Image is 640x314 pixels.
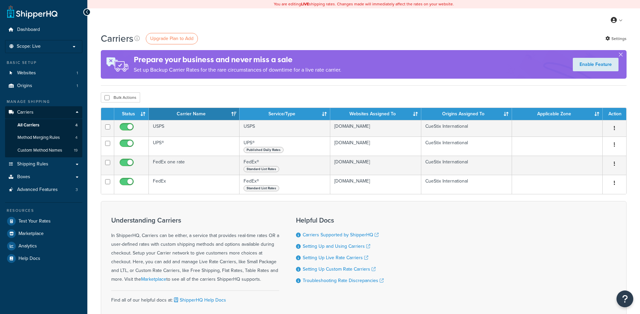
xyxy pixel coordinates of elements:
a: Custom Method Names 19 [5,144,82,157]
div: Basic Setup [5,60,82,66]
a: Analytics [5,240,82,252]
span: Marketplace [18,231,44,237]
span: Shipping Rules [17,161,48,167]
td: USPS [240,120,330,136]
td: CueStix International [421,136,512,156]
a: All Carriers 4 [5,119,82,131]
span: Advanced Features [17,187,58,193]
span: 19 [74,148,78,153]
div: Resources [5,208,82,213]
h3: Helpful Docs [296,217,384,224]
a: Settings [605,34,627,43]
td: CueStix International [421,156,512,175]
a: Troubleshooting Rate Discrepancies [303,277,384,284]
span: Custom Method Names [17,148,62,153]
th: Action [603,108,626,120]
td: UPS® [149,136,240,156]
a: Test Your Rates [5,215,82,227]
a: Upgrade Plan to Add [146,33,198,44]
span: Test Your Rates [18,219,51,224]
td: FedEx [149,175,240,194]
img: ad-rules-rateshop-fe6ec290ccb7230408bd80ed9643f0289d75e0ffd9eb532fc0e269fcd187b520.png [101,50,134,79]
a: Setting Up Live Rate Carriers [303,254,368,261]
th: Websites Assigned To: activate to sort column ascending [330,108,421,120]
h4: Prepare your business and never miss a sale [134,54,341,65]
h1: Carriers [101,32,133,45]
a: Dashboard [5,24,82,36]
a: Websites 1 [5,67,82,79]
span: Standard List Rates [244,185,279,191]
a: ShipperHQ Home [7,5,57,18]
a: Boxes [5,171,82,183]
span: Upgrade Plan to Add [150,35,194,42]
th: Carrier Name: activate to sort column ascending [149,108,240,120]
td: [DOMAIN_NAME] [330,156,421,175]
td: [DOMAIN_NAME] [330,175,421,194]
td: CueStix International [421,120,512,136]
td: CueStix International [421,175,512,194]
th: Applicable Zone: activate to sort column ascending [512,108,603,120]
a: Method Merging Rules 4 [5,131,82,144]
span: Boxes [17,174,30,180]
li: Origins [5,80,82,92]
td: FedEx one rate [149,156,240,175]
a: Setting Up Custom Rate Carriers [303,266,376,273]
a: Setting Up and Using Carriers [303,243,370,250]
a: Carriers [5,106,82,119]
span: All Carriers [17,122,39,128]
button: Open Resource Center [616,290,633,307]
td: FedEx® [240,175,330,194]
span: Help Docs [18,256,40,262]
li: Websites [5,67,82,79]
span: 3 [76,187,78,193]
a: Shipping Rules [5,158,82,170]
td: FedEx® [240,156,330,175]
td: [DOMAIN_NAME] [330,136,421,156]
div: Manage Shipping [5,99,82,105]
th: Origins Assigned To: activate to sort column ascending [421,108,512,120]
span: 1 [77,83,78,89]
span: Analytics [18,243,37,249]
li: Marketplace [5,228,82,240]
span: Origins [17,83,32,89]
span: Websites [17,70,36,76]
td: USPS [149,120,240,136]
a: Help Docs [5,252,82,265]
a: Origins 1 [5,80,82,92]
span: Standard List Rates [244,166,279,172]
span: 4 [75,135,78,141]
button: Bulk Actions [101,92,140,103]
li: Method Merging Rules [5,131,82,144]
a: Marketplace [141,276,166,283]
b: LIVE [301,1,309,7]
th: Status: activate to sort column ascending [114,108,149,120]
a: Carriers Supported by ShipperHQ [303,231,379,238]
h3: Understanding Carriers [111,217,279,224]
span: 4 [75,122,78,128]
li: Carriers [5,106,82,157]
a: Enable Feature [573,58,618,71]
span: Dashboard [17,27,40,33]
span: Scope: Live [17,44,41,49]
td: [DOMAIN_NAME] [330,120,421,136]
span: 1 [77,70,78,76]
div: Find all of our helpful docs at: [111,290,279,305]
span: Published Daily Rates [244,147,284,153]
li: Advanced Features [5,184,82,196]
div: In ShipperHQ, Carriers can be either, a service that provides real-time rates OR a user-defined r... [111,217,279,284]
span: Method Merging Rules [17,135,60,141]
span: Carriers [17,110,34,115]
a: Advanced Features 3 [5,184,82,196]
li: Custom Method Names [5,144,82,157]
p: Set up Backup Carrier Rates for the rare circumstances of downtime for a live rate carrier. [134,65,341,75]
a: ShipperHQ Help Docs [173,297,226,304]
li: All Carriers [5,119,82,131]
th: Service/Type: activate to sort column ascending [240,108,330,120]
td: UPS® [240,136,330,156]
